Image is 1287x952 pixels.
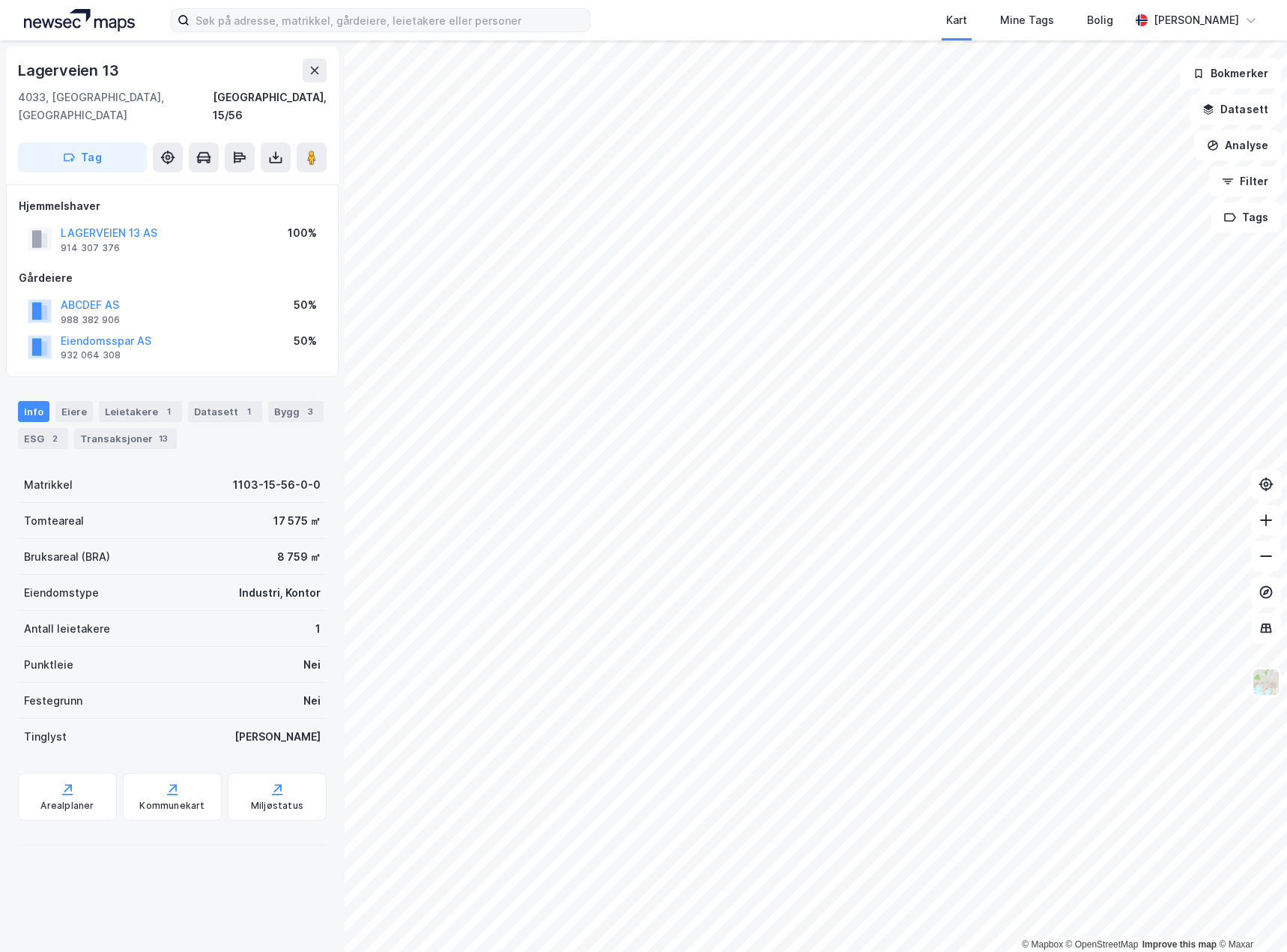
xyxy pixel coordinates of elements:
[156,431,171,446] div: 13
[61,242,120,254] div: 914 307 376
[277,548,321,566] div: 8 759 ㎡
[239,584,321,602] div: Industri, Kontor
[1252,668,1280,696] img: Z
[303,692,321,710] div: Nei
[18,401,49,422] div: Info
[294,332,317,350] div: 50%
[1209,166,1281,196] button: Filter
[19,269,326,287] div: Gårdeiere
[188,401,262,422] div: Datasett
[1142,939,1217,950] a: Improve this map
[1211,202,1281,232] button: Tags
[18,142,147,172] button: Tag
[251,800,303,812] div: Miljøstatus
[61,314,120,326] div: 988 382 906
[1212,880,1287,952] iframe: Chat Widget
[234,728,321,746] div: [PERSON_NAME]
[233,476,321,494] div: 1103-15-56-0-0
[61,349,121,361] div: 932 064 308
[268,401,324,422] div: Bygg
[47,431,62,446] div: 2
[139,800,205,812] div: Kommunekart
[273,512,321,530] div: 17 575 ㎡
[294,296,317,314] div: 50%
[18,58,121,82] div: Lagerveien 13
[24,9,135,31] img: logo.a4113a55bc3d86da70a041830d287a7e.svg
[24,692,82,710] div: Festegrunn
[19,197,326,215] div: Hjemmelshaver
[1022,939,1063,950] a: Mapbox
[946,11,967,29] div: Kart
[1066,939,1139,950] a: OpenStreetMap
[303,404,318,419] div: 3
[74,428,177,449] div: Transaksjoner
[1180,58,1281,88] button: Bokmerker
[161,404,176,419] div: 1
[24,656,73,674] div: Punktleie
[24,548,110,566] div: Bruksareal (BRA)
[1194,130,1281,160] button: Analyse
[315,620,321,638] div: 1
[1212,880,1287,952] div: Kontrollprogram for chat
[24,584,99,602] div: Eiendomstype
[1154,11,1239,29] div: [PERSON_NAME]
[18,428,68,449] div: ESG
[24,476,73,494] div: Matrikkel
[55,401,93,422] div: Eiere
[24,728,67,746] div: Tinglyst
[24,620,110,638] div: Antall leietakere
[1000,11,1054,29] div: Mine Tags
[1190,94,1281,124] button: Datasett
[1087,11,1113,29] div: Bolig
[241,404,256,419] div: 1
[99,401,182,422] div: Leietakere
[190,9,590,31] input: Søk på adresse, matrikkel, gårdeiere, leietakere eller personer
[18,88,213,124] div: 4033, [GEOGRAPHIC_DATA], [GEOGRAPHIC_DATA]
[40,800,94,812] div: Arealplaner
[213,88,327,124] div: [GEOGRAPHIC_DATA], 15/56
[303,656,321,674] div: Nei
[288,224,317,242] div: 100%
[24,512,84,530] div: Tomteareal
